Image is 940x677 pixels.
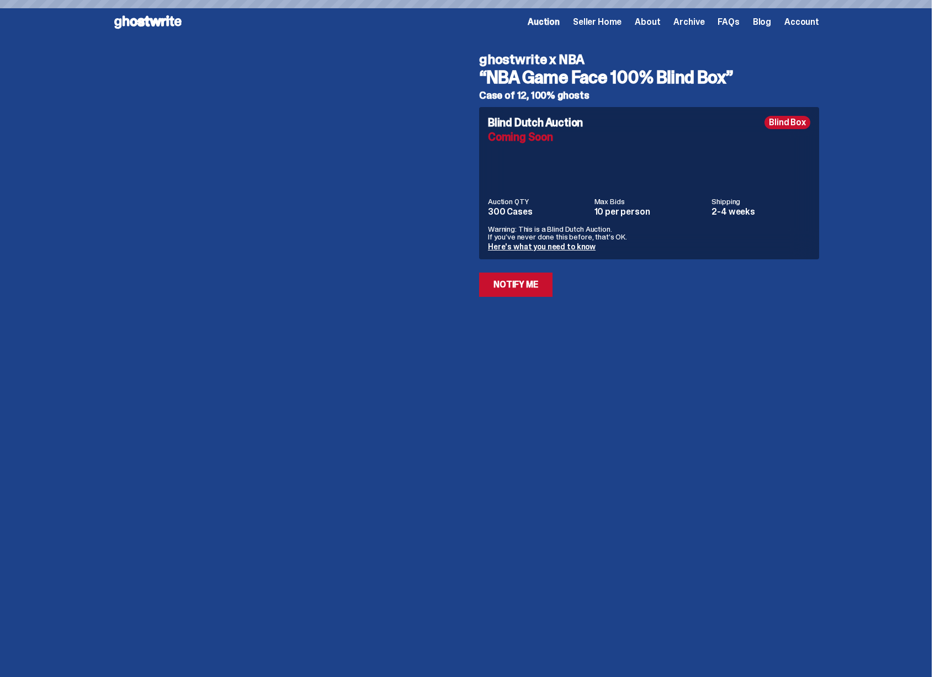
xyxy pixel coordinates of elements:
[528,18,560,26] a: Auction
[479,90,819,100] h5: Case of 12, 100% ghosts
[673,18,704,26] a: Archive
[594,207,705,216] dd: 10 per person
[711,198,810,205] dt: Shipping
[488,117,583,128] h4: Blind Dutch Auction
[488,225,810,241] p: Warning: This is a Blind Dutch Auction. If you’ve never done this before, that’s OK.
[784,18,819,26] a: Account
[635,18,660,26] a: About
[488,242,596,252] a: Here's what you need to know
[594,198,705,205] dt: Max Bids
[764,116,810,129] div: Blind Box
[488,207,588,216] dd: 300 Cases
[488,198,588,205] dt: Auction QTY
[573,18,622,26] a: Seller Home
[479,53,819,66] h4: ghostwrite x NBA
[479,273,553,297] a: Notify Me
[479,68,819,86] h3: “NBA Game Face 100% Blind Box”
[753,18,771,26] a: Blog
[711,207,810,216] dd: 2-4 weeks
[718,18,739,26] a: FAQs
[488,131,810,142] div: Coming Soon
